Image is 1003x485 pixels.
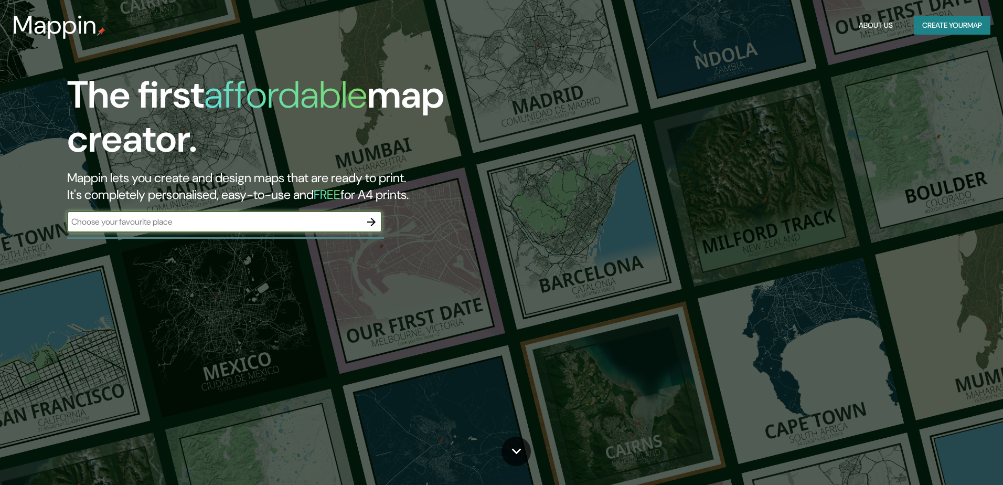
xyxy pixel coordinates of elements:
[204,70,367,119] h1: affordable
[914,16,990,35] button: Create yourmap
[67,216,361,228] input: Choose your favourite place
[67,73,569,170] h1: The first map creator.
[97,27,105,36] img: mappin-pin
[67,170,569,203] h2: Mappin lets you create and design maps that are ready to print. It's completely personalised, eas...
[314,186,340,203] h5: FREE
[855,16,897,35] button: About Us
[13,10,97,40] h3: Mappin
